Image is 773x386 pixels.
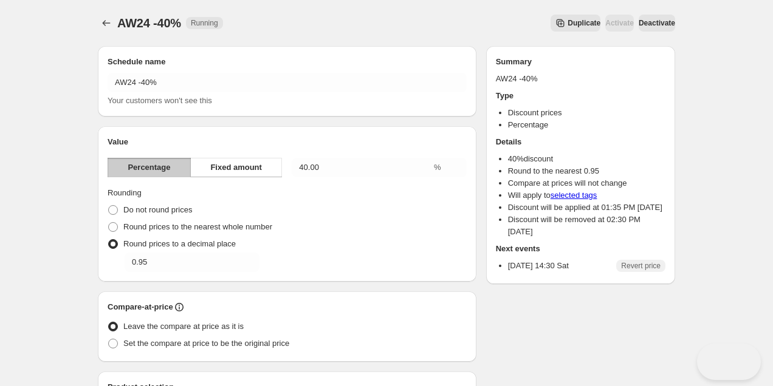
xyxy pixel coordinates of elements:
h2: Compare-at-price [108,301,173,313]
p: [DATE] 14:30 Sat [508,260,569,272]
span: Revert price [621,261,661,271]
h2: Summary [496,56,665,68]
span: Deactivate [639,18,675,28]
span: % [434,163,441,172]
button: Fixed amount [190,158,282,177]
button: Secondary action label [551,15,600,32]
span: Round prices to a decimal place [123,239,236,248]
h2: Value [108,136,467,148]
span: Fixed amount [210,161,262,174]
button: Schedules [98,15,115,32]
a: selected tags [551,191,597,200]
li: Discount prices [508,107,665,119]
span: Percentage [128,161,170,174]
p: AW24 -40% [496,73,665,85]
span: Set the compare at price to be the original price [123,339,289,348]
span: Round prices to the nearest whole number [123,222,272,231]
span: Running [191,18,218,28]
li: 40 % discount [508,153,665,165]
span: Do not round prices [123,205,192,214]
span: Your customers won't see this [108,96,212,105]
h2: Type [496,90,665,102]
span: Duplicate [568,18,600,28]
li: Percentage [508,119,665,131]
h2: Schedule name [108,56,467,68]
li: Round to the nearest 0.95 [508,165,665,177]
iframe: Toggle Customer Support [697,344,761,380]
button: Deactivate [639,15,675,32]
li: Will apply to [508,189,665,201]
li: Discount will be applied at 01:35 PM [DATE] [508,201,665,214]
span: Leave the compare at price as it is [123,322,244,331]
h2: Details [496,136,665,148]
span: Rounding [108,188,142,197]
li: Discount will be removed at 02:30 PM [DATE] [508,214,665,238]
button: Percentage [108,158,191,177]
li: Compare at prices will not change [508,177,665,189]
span: AW24 -40% [117,16,181,30]
h2: Next events [496,243,665,255]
